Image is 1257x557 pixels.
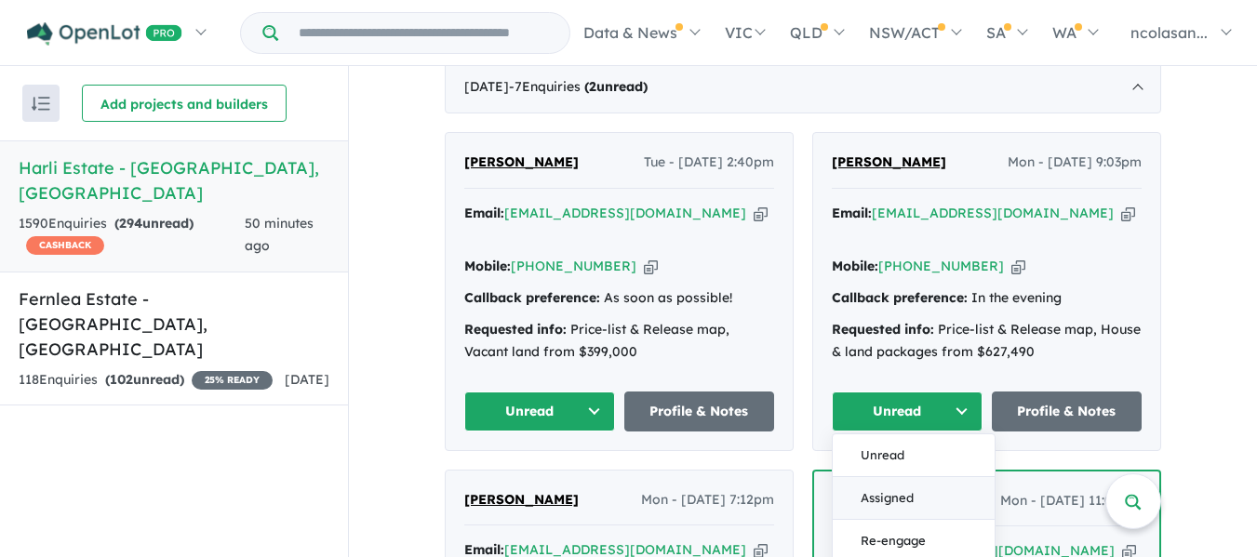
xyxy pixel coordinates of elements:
a: [PHONE_NUMBER] [878,258,1004,274]
strong: Callback preference: [464,289,600,306]
button: Assigned [833,477,995,520]
button: Add projects and builders [82,85,287,122]
button: Unread [833,434,995,477]
h5: Fernlea Estate - [GEOGRAPHIC_DATA] , [GEOGRAPHIC_DATA] [19,286,329,362]
a: [PERSON_NAME] [832,152,946,174]
input: Try estate name, suburb, builder or developer [282,13,566,53]
strong: Mobile: [832,258,878,274]
a: [EMAIL_ADDRESS][DOMAIN_NAME] [504,205,746,221]
span: 294 [119,215,142,232]
span: 2 [589,78,596,95]
strong: Email: [464,205,504,221]
strong: ( unread) [584,78,648,95]
strong: Requested info: [832,321,934,338]
a: Profile & Notes [992,391,1143,431]
button: Copy [1121,204,1135,223]
a: Profile & Notes [624,391,775,431]
strong: ( unread) [114,215,194,232]
h5: Harli Estate - [GEOGRAPHIC_DATA] , [GEOGRAPHIC_DATA] [19,155,329,206]
span: 50 minutes ago [245,215,314,254]
span: 25 % READY [192,371,273,390]
div: As soon as possible! [464,287,774,310]
strong: Mobile: [464,258,511,274]
span: [PERSON_NAME] [464,491,579,508]
span: CASHBACK [26,236,104,255]
button: Copy [754,204,768,223]
strong: Callback preference: [832,289,968,306]
a: [PERSON_NAME] [464,152,579,174]
span: ncolasan... [1130,23,1208,42]
img: sort.svg [32,97,50,111]
strong: ( unread) [105,371,184,388]
div: Price-list & Release map, Vacant land from $399,000 [464,319,774,364]
img: Openlot PRO Logo White [27,22,182,46]
div: 1590 Enquir ies [19,213,245,258]
span: - 7 Enquir ies [509,78,648,95]
span: [PERSON_NAME] [464,153,579,170]
span: Tue - [DATE] 2:40pm [644,152,774,174]
div: Price-list & Release map, House & land packages from $627,490 [832,319,1142,364]
button: Unread [832,391,983,431]
span: 102 [110,371,133,388]
span: [PERSON_NAME] [832,153,946,170]
span: Mon - [DATE] 11:02am [1000,490,1141,512]
span: Mon - [DATE] 9:03pm [1008,152,1142,174]
button: Unread [464,391,615,431]
div: 118 Enquir ies [19,369,273,391]
strong: Email: [832,205,872,221]
span: Mon - [DATE] 7:12pm [641,489,774,511]
a: [EMAIL_ADDRESS][DOMAIN_NAME] [872,205,1114,221]
span: [DATE] [285,371,329,388]
a: [PHONE_NUMBER] [511,258,636,274]
a: [PERSON_NAME] [464,489,579,511]
button: Copy [1011,257,1025,276]
strong: Requested info: [464,321,567,338]
button: Copy [644,257,658,276]
div: In the evening [832,287,1142,310]
div: [DATE] [445,61,1161,113]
